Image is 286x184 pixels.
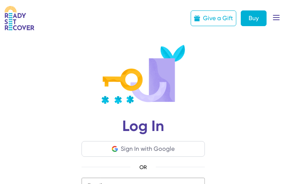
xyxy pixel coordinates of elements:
[191,10,236,26] a: Give a Gift
[4,6,34,31] img: RSR
[249,14,259,23] div: Buy
[241,10,267,26] a: Buy
[130,163,156,172] span: OR
[101,45,185,104] img: Key
[203,14,233,23] div: Give a Gift
[82,119,205,141] h1: Log In
[121,144,175,153] div: Sign In with Google
[112,144,175,153] button: Sign In with Google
